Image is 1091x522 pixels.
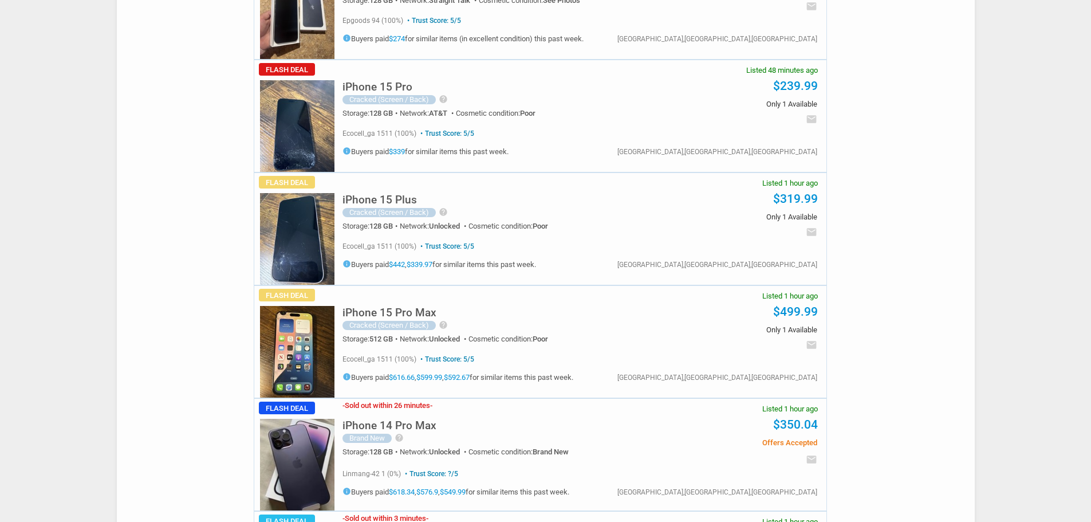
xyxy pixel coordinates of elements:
[342,422,436,431] a: iPhone 14 Pro Max
[617,148,817,155] div: [GEOGRAPHIC_DATA],[GEOGRAPHIC_DATA],[GEOGRAPHIC_DATA]
[806,339,817,351] i: email
[342,81,412,92] h5: iPhone 15 Pro
[533,222,548,230] span: Poor
[644,439,817,446] span: Offers Accepted
[418,129,474,138] span: Trust Score: 5/5
[429,448,460,456] span: Unlocked
[416,488,438,496] a: $576.9
[342,222,400,230] div: Storage:
[773,418,818,431] a: $350.04
[342,242,416,250] span: ecocell_ga 1511 (100%)
[440,488,466,496] a: $549.99
[342,434,392,443] div: Brand New
[617,261,817,268] div: [GEOGRAPHIC_DATA],[GEOGRAPHIC_DATA],[GEOGRAPHIC_DATA]
[773,79,818,93] a: $239.99
[400,448,468,456] div: Network:
[468,335,548,343] div: Cosmetic condition:
[342,487,351,496] i: info
[456,109,535,117] div: Cosmetic condition:
[259,289,315,301] span: Flash Deal
[259,63,315,76] span: Flash Deal
[644,100,817,108] span: Only 1 Available
[644,326,817,333] span: Only 1 Available
[342,487,569,496] h5: Buyers paid , , for similar items this past week.
[260,193,334,285] img: s-l225.jpg
[342,372,351,381] i: info
[429,222,460,230] span: Unlocked
[773,305,818,319] a: $499.99
[439,320,448,329] i: help
[407,260,432,269] a: $339.97
[533,448,569,456] span: Brand New
[617,36,817,42] div: [GEOGRAPHIC_DATA],[GEOGRAPHIC_DATA],[GEOGRAPHIC_DATA]
[342,515,428,522] h3: Sold out within 3 minutes
[389,147,405,156] a: $339
[444,373,470,382] a: $592.67
[400,109,456,117] div: Network:
[342,260,351,268] i: info
[342,34,584,42] h5: Buyers paid for similar items (in excellent condition) this past week.
[342,355,416,363] span: ecocell_ga 1511 (100%)
[746,66,818,74] span: Listed 48 minutes ago
[342,307,436,318] h5: iPhone 15 Pro Max
[468,222,548,230] div: Cosmetic condition:
[260,306,334,398] img: s-l225.jpg
[342,208,436,217] div: Cracked (Screen / Back)
[260,80,334,172] img: s-l225.jpg
[259,176,315,189] span: Flash Deal
[342,321,436,330] div: Cracked (Screen / Back)
[342,17,403,25] span: epgoods 94 (100%)
[439,207,448,217] i: help
[416,373,442,382] a: $599.99
[342,372,573,381] h5: Buyers paid , , for similar items this past week.
[762,179,818,187] span: Listed 1 hour ago
[342,402,432,409] h3: Sold out within 26 minutes
[342,109,400,117] div: Storage:
[342,194,417,205] h5: iPhone 15 Plus
[429,109,447,117] span: AT&T
[520,109,535,117] span: Poor
[342,197,417,205] a: iPhone 15 Plus
[533,335,548,343] span: Poor
[342,147,509,155] h5: Buyers paid for similar items this past week.
[369,109,393,117] span: 128 GB
[439,95,448,104] i: help
[644,213,817,221] span: Only 1 Available
[468,448,569,456] div: Cosmetic condition:
[762,405,818,413] span: Listed 1 hour ago
[806,226,817,238] i: email
[806,113,817,125] i: email
[389,260,405,269] a: $442
[342,309,436,318] a: iPhone 15 Pro Max
[342,84,412,92] a: iPhone 15 Pro
[259,402,315,414] span: Flash Deal
[260,419,334,511] img: s-l225.jpg
[762,292,818,300] span: Listed 1 hour ago
[400,222,468,230] div: Network:
[429,335,460,343] span: Unlocked
[342,448,400,456] div: Storage:
[403,470,458,478] span: Trust Score: ?/5
[617,374,817,381] div: [GEOGRAPHIC_DATA],[GEOGRAPHIC_DATA],[GEOGRAPHIC_DATA]
[369,335,393,343] span: 512 GB
[395,433,404,442] i: help
[342,401,345,410] span: -
[400,335,468,343] div: Network:
[342,335,400,343] div: Storage:
[342,420,436,431] h5: iPhone 14 Pro Max
[342,34,351,42] i: info
[418,242,474,250] span: Trust Score: 5/5
[806,454,817,465] i: email
[389,488,415,496] a: $618.34
[418,355,474,363] span: Trust Score: 5/5
[342,470,401,478] span: linmang-42 1 (0%)
[389,373,415,382] a: $616.66
[405,17,461,25] span: Trust Score: 5/5
[342,95,436,104] div: Cracked (Screen / Back)
[773,192,818,206] a: $319.99
[369,448,393,456] span: 128 GB
[369,222,393,230] span: 128 GB
[342,260,536,268] h5: Buyers paid , for similar items this past week.
[806,1,817,12] i: email
[342,129,416,138] span: ecocell_ga 1511 (100%)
